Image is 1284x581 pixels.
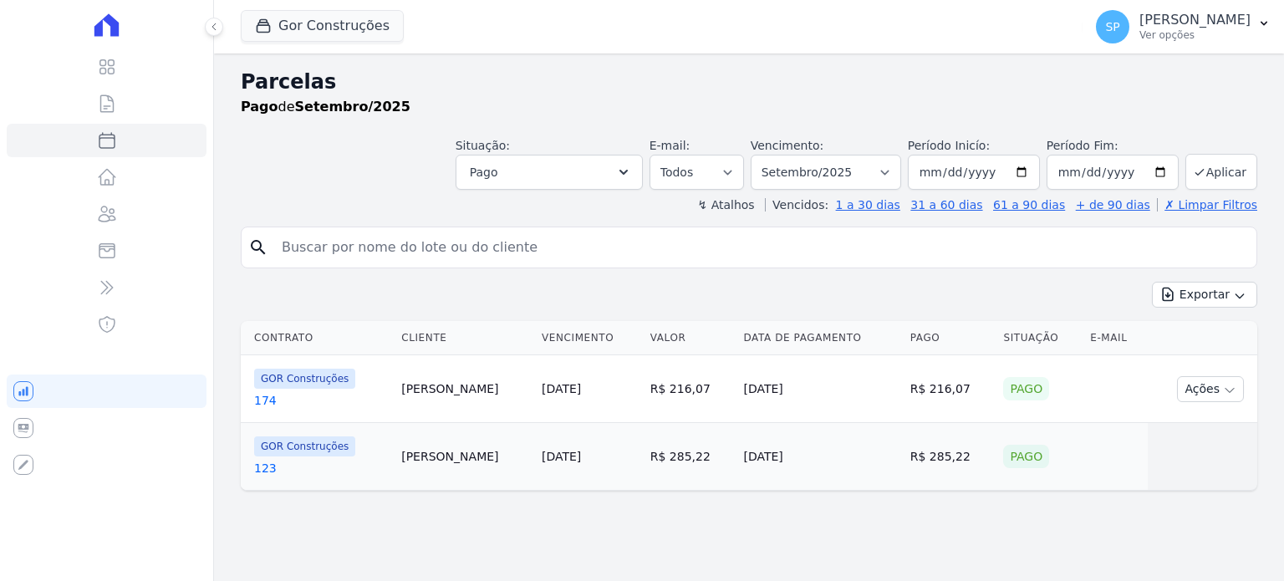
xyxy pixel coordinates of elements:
[736,423,903,491] td: [DATE]
[751,139,823,152] label: Vencimento:
[904,423,997,491] td: R$ 285,22
[1003,377,1049,400] div: Pago
[241,97,410,117] p: de
[254,369,355,389] span: GOR Construções
[295,99,410,115] strong: Setembro/2025
[1139,12,1251,28] p: [PERSON_NAME]
[1076,198,1150,212] a: + de 90 dias
[395,321,535,355] th: Cliente
[1185,154,1257,190] button: Aplicar
[904,321,997,355] th: Pago
[272,231,1250,264] input: Buscar por nome do lote ou do cliente
[904,355,997,423] td: R$ 216,07
[1047,137,1179,155] label: Período Fim:
[254,392,388,409] a: 174
[993,198,1065,212] a: 61 a 90 dias
[836,198,900,212] a: 1 a 30 dias
[470,162,498,182] span: Pago
[644,423,737,491] td: R$ 285,22
[542,450,581,463] a: [DATE]
[1083,321,1147,355] th: E-mail
[241,67,1257,97] h2: Parcelas
[254,436,355,456] span: GOR Construções
[456,155,643,190] button: Pago
[910,198,982,212] a: 31 a 60 dias
[644,321,737,355] th: Valor
[1177,376,1244,402] button: Ações
[1139,28,1251,42] p: Ver opções
[1105,21,1119,33] span: SP
[644,355,737,423] td: R$ 216,07
[1083,3,1284,50] button: SP [PERSON_NAME] Ver opções
[650,139,690,152] label: E-mail:
[765,198,828,212] label: Vencidos:
[1157,198,1257,212] a: ✗ Limpar Filtros
[254,460,388,477] a: 123
[241,10,404,42] button: Gor Construções
[1152,282,1257,308] button: Exportar
[395,355,535,423] td: [PERSON_NAME]
[996,321,1083,355] th: Situação
[241,321,395,355] th: Contrato
[736,321,903,355] th: Data de Pagamento
[395,423,535,491] td: [PERSON_NAME]
[697,198,754,212] label: ↯ Atalhos
[241,99,278,115] strong: Pago
[248,237,268,257] i: search
[1003,445,1049,468] div: Pago
[908,139,990,152] label: Período Inicío:
[736,355,903,423] td: [DATE]
[456,139,510,152] label: Situação:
